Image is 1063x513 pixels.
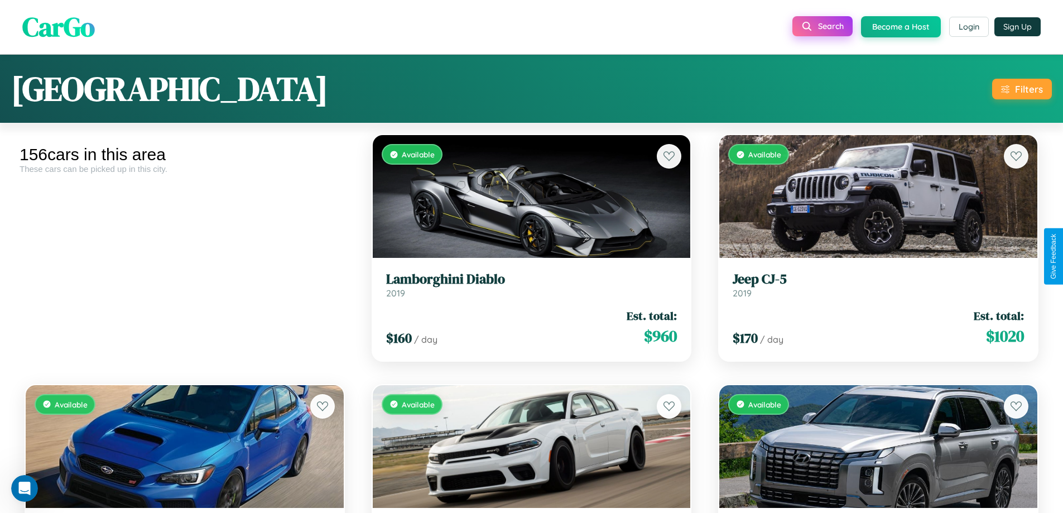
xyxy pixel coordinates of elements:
[949,17,989,37] button: Login
[818,21,844,31] span: Search
[11,66,328,112] h1: [GEOGRAPHIC_DATA]
[733,329,758,347] span: $ 170
[974,308,1024,324] span: Est. total:
[402,400,435,409] span: Available
[748,150,781,159] span: Available
[861,16,941,37] button: Become a Host
[748,400,781,409] span: Available
[644,325,677,347] span: $ 960
[386,287,405,299] span: 2019
[386,271,677,299] a: Lamborghini Diablo2019
[20,164,350,174] div: These cars can be picked up in this city.
[733,271,1024,287] h3: Jeep CJ-5
[627,308,677,324] span: Est. total:
[1050,234,1057,279] div: Give Feedback
[986,325,1024,347] span: $ 1020
[402,150,435,159] span: Available
[760,334,783,345] span: / day
[992,79,1052,99] button: Filters
[55,400,88,409] span: Available
[22,8,95,45] span: CarGo
[733,271,1024,299] a: Jeep CJ-52019
[792,16,853,36] button: Search
[11,475,38,502] iframe: Intercom live chat
[1015,83,1043,95] div: Filters
[733,287,752,299] span: 2019
[386,271,677,287] h3: Lamborghini Diablo
[414,334,437,345] span: / day
[386,329,412,347] span: $ 160
[20,145,350,164] div: 156 cars in this area
[994,17,1041,36] button: Sign Up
